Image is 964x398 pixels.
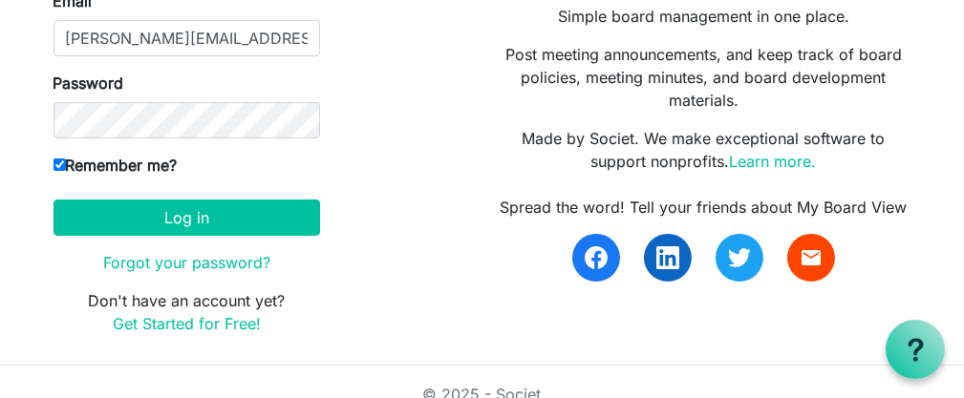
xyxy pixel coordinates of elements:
img: linkedin.svg [656,246,679,269]
span: email [800,246,823,269]
p: Post meeting announcements, and keep track of board policies, meeting minutes, and board developm... [496,43,910,112]
p: Don't have an account yet? [54,289,320,335]
img: twitter.svg [728,246,751,269]
a: Get Started for Free! [113,314,261,333]
div: Spread the word! Tell your friends about My Board View [496,196,910,219]
label: Password [54,72,124,94]
img: facebook.svg [585,246,608,269]
a: Forgot your password? [103,253,270,272]
label: Remember me? [54,154,178,177]
p: Simple board management in one place. [496,5,910,28]
button: Log in [54,199,320,236]
p: Made by Societ. We make exceptional software to support nonprofits. [496,127,910,173]
a: Learn more. [729,152,816,171]
a: email [787,234,835,282]
input: Remember me? [54,158,66,171]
